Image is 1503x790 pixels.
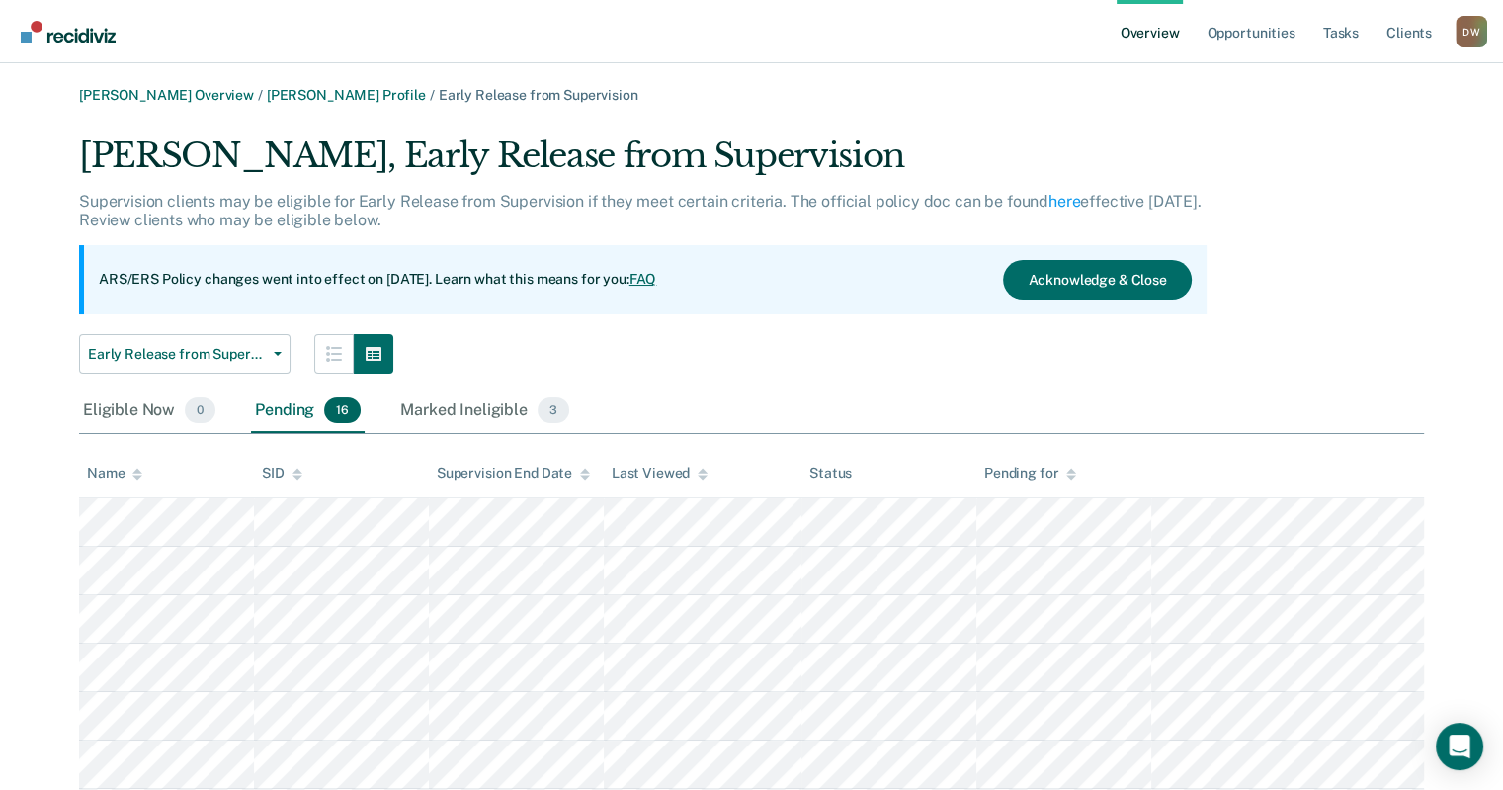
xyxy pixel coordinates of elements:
div: [PERSON_NAME], Early Release from Supervision [79,135,1207,192]
div: Eligible Now0 [79,390,219,433]
span: Early Release from Supervision [439,87,638,103]
span: 3 [538,397,569,423]
span: / [426,87,439,103]
span: 16 [324,397,361,423]
button: Early Release from Supervision [79,334,291,374]
a: FAQ [629,271,657,287]
div: Pending for [984,465,1076,482]
a: [PERSON_NAME] Profile [267,87,426,103]
div: D W [1456,16,1487,47]
div: Name [87,465,142,482]
div: Status [809,465,852,482]
p: Supervision clients may be eligible for Early Release from Supervision if they meet certain crite... [79,192,1202,229]
div: Supervision End Date [437,465,590,482]
div: SID [262,465,302,482]
div: Marked Ineligible3 [396,390,573,433]
a: here [1048,192,1080,211]
span: / [254,87,267,103]
span: 0 [185,397,215,423]
div: Open Intercom Messenger [1436,723,1483,770]
span: Early Release from Supervision [88,346,266,363]
p: ARS/ERS Policy changes went into effect on [DATE]. Learn what this means for you: [99,270,656,290]
div: Pending16 [251,390,365,433]
button: Acknowledge & Close [1003,260,1191,300]
a: [PERSON_NAME] Overview [79,87,254,103]
button: Profile dropdown button [1456,16,1487,47]
img: Recidiviz [21,21,116,43]
div: Last Viewed [612,465,708,482]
